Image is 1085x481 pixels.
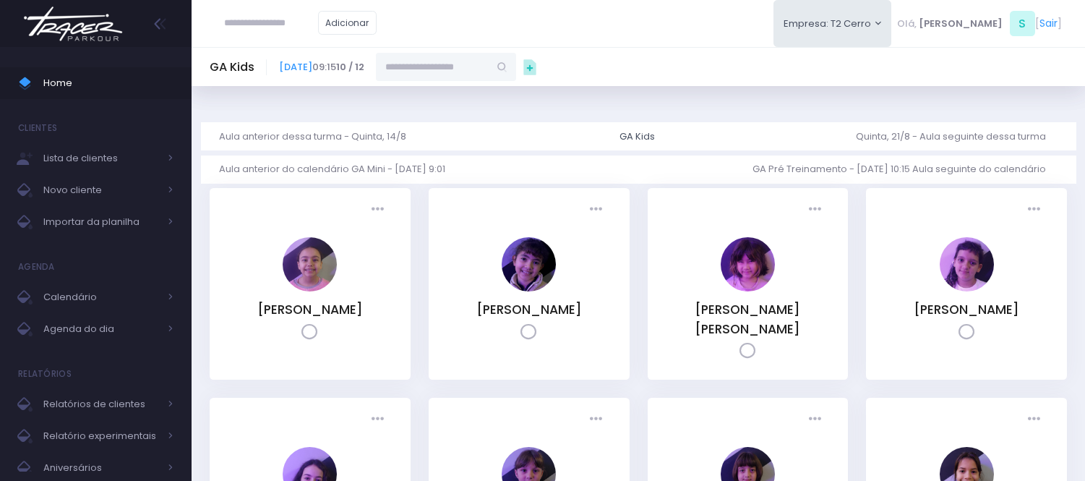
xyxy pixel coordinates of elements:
[891,7,1067,40] div: [ ]
[476,301,582,318] a: [PERSON_NAME]
[43,427,159,446] span: Relatório experimentais
[1010,11,1035,36] span: S
[919,17,1003,31] span: [PERSON_NAME]
[336,60,364,74] strong: 10 / 12
[279,60,312,74] a: [DATE]
[283,237,337,291] img: Beatriz Cogo
[619,129,655,144] div: GA Kids
[43,149,159,168] span: Lista de clientes
[219,122,418,150] a: Aula anterior dessa turma - Quinta, 14/8
[502,237,556,291] img: Cecília Fornias Gomes
[1039,16,1058,31] a: Sair
[914,301,1019,318] a: [PERSON_NAME]
[257,301,363,318] a: [PERSON_NAME]
[940,237,994,291] img: Clara Guimaraes Kron
[897,17,917,31] span: Olá,
[18,114,57,142] h4: Clientes
[940,281,994,295] a: Clara Guimaraes Kron
[695,301,800,337] a: [PERSON_NAME] [PERSON_NAME]
[721,281,775,295] a: Chiara Real Oshima Hirata
[279,60,364,75] span: 09:15
[43,74,173,93] span: Home
[283,281,337,295] a: Beatriz Cogo
[721,237,775,291] img: Chiara Real Oshima Hirata
[752,156,1058,184] a: GA Pré Treinamento - [DATE] 10:15 Aula seguinte do calendário
[502,281,556,295] a: Cecília Fornias Gomes
[43,288,159,307] span: Calendário
[18,359,72,388] h4: Relatórios
[318,11,377,35] a: Adicionar
[43,181,159,200] span: Novo cliente
[43,320,159,339] span: Agenda do dia
[18,252,55,281] h4: Agenda
[43,395,159,414] span: Relatórios de clientes
[856,122,1058,150] a: Quinta, 21/8 - Aula seguinte dessa turma
[219,156,457,184] a: Aula anterior do calendário GA Mini - [DATE] 9:01
[210,60,254,75] h5: GA Kids
[43,213,159,231] span: Importar da planilha
[43,459,159,477] span: Aniversários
